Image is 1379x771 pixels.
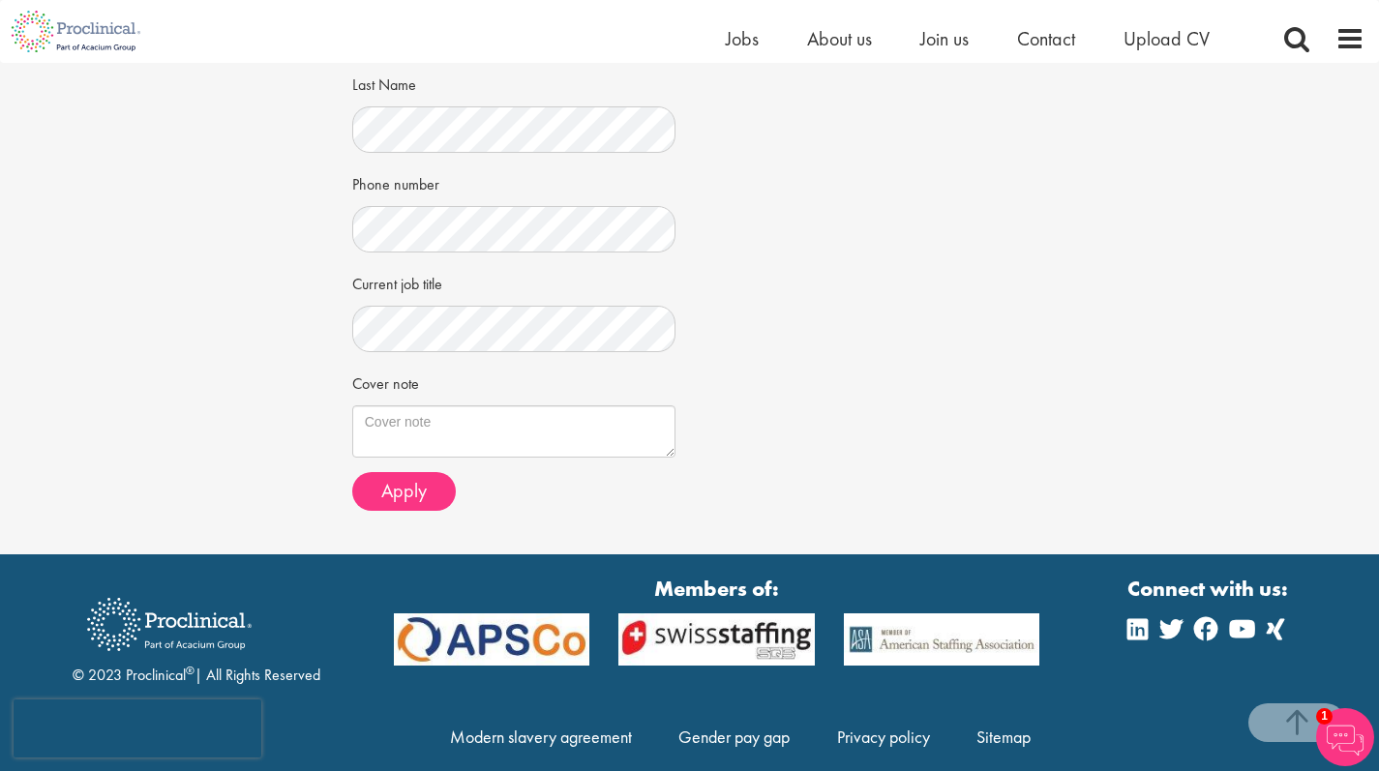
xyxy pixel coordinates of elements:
[1316,708,1333,725] span: 1
[73,584,266,665] img: Proclinical Recruitment
[352,68,416,97] label: Last Name
[381,478,427,503] span: Apply
[604,613,828,666] img: APSCo
[1124,26,1210,51] a: Upload CV
[352,167,439,196] label: Phone number
[829,613,1054,666] img: APSCo
[807,26,872,51] a: About us
[352,367,419,396] label: Cover note
[352,472,456,511] button: Apply
[14,699,261,757] iframe: reCAPTCHA
[450,726,632,748] a: Modern slavery agreement
[394,574,1040,604] strong: Members of:
[976,726,1031,748] a: Sitemap
[837,726,930,748] a: Privacy policy
[678,726,790,748] a: Gender pay gap
[726,26,759,51] a: Jobs
[73,583,320,687] div: © 2023 Proclinical | All Rights Reserved
[186,663,195,678] sup: ®
[1316,708,1374,766] img: Chatbot
[352,267,442,296] label: Current job title
[920,26,969,51] a: Join us
[379,613,604,666] img: APSCo
[1017,26,1075,51] a: Contact
[1127,574,1292,604] strong: Connect with us:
